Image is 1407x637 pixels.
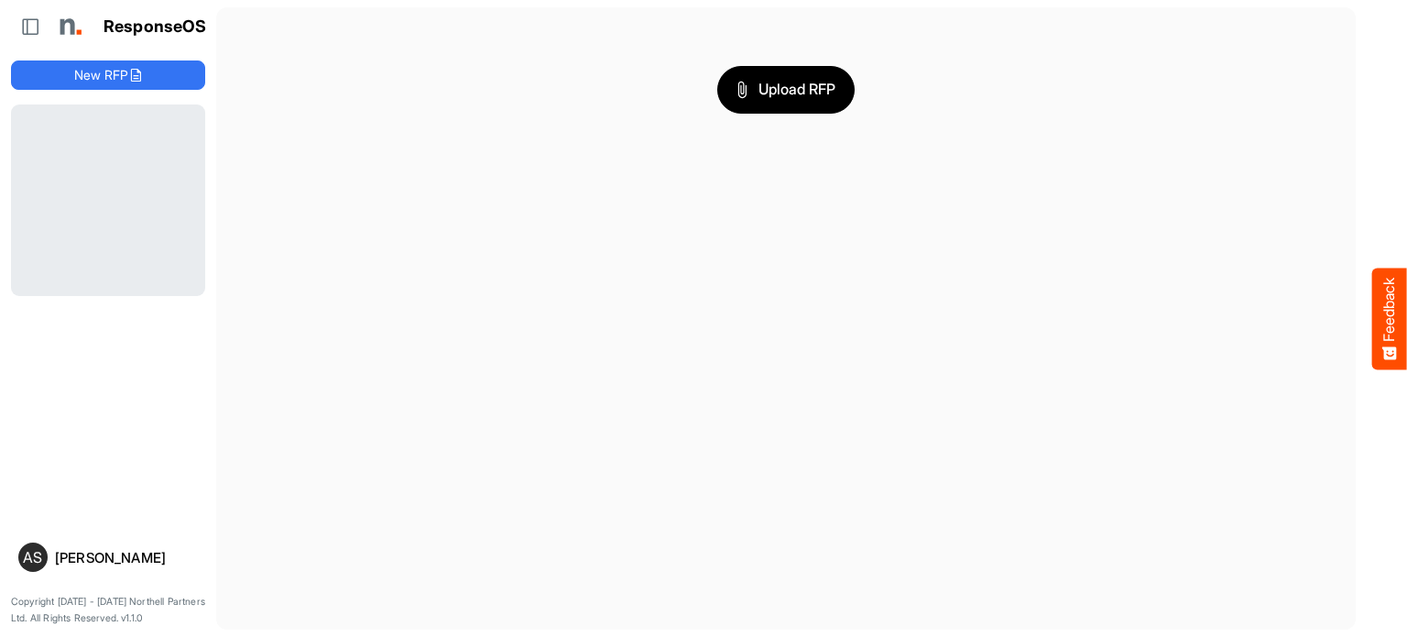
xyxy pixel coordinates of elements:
[717,66,855,114] button: Upload RFP
[104,17,207,37] h1: ResponseOS
[50,8,87,45] img: Northell
[55,551,198,565] div: [PERSON_NAME]
[736,78,835,102] span: Upload RFP
[11,60,205,90] button: New RFP
[1372,268,1407,369] button: Feedback
[23,550,42,565] span: AS
[11,594,205,626] p: Copyright [DATE] - [DATE] Northell Partners Ltd. All Rights Reserved. v1.1.0
[11,104,205,296] div: Loading...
